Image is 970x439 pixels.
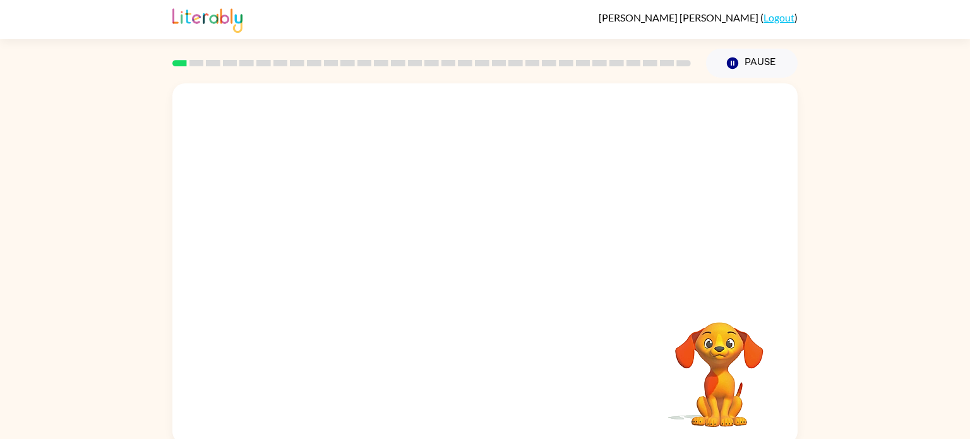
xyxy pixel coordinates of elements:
[656,303,782,429] video: Your browser must support playing .mp4 files to use Literably. Please try using another browser.
[706,49,798,78] button: Pause
[599,11,798,23] div: ( )
[172,5,242,33] img: Literably
[599,11,760,23] span: [PERSON_NAME] [PERSON_NAME]
[763,11,794,23] a: Logout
